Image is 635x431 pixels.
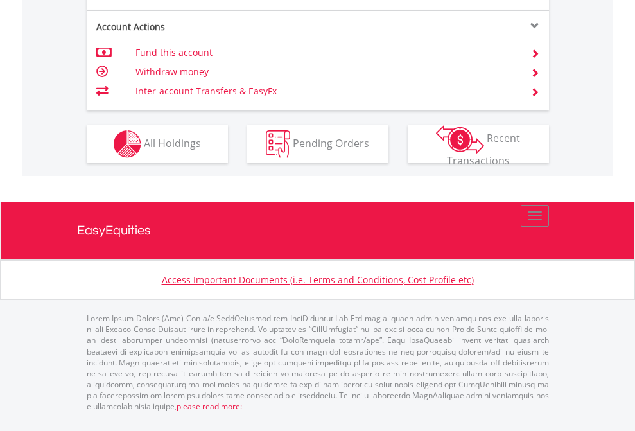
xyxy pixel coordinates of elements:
[177,401,242,412] a: please read more:
[114,130,141,158] img: holdings-wht.png
[247,125,388,163] button: Pending Orders
[436,125,484,154] img: transactions-zar-wht.png
[293,136,369,150] span: Pending Orders
[135,62,515,82] td: Withdraw money
[408,125,549,163] button: Recent Transactions
[87,125,228,163] button: All Holdings
[135,43,515,62] td: Fund this account
[77,202,559,259] a: EasyEquities
[162,274,474,286] a: Access Important Documents (i.e. Terms and Conditions, Cost Profile etc)
[87,313,549,412] p: Lorem Ipsum Dolors (Ame) Con a/e SeddOeiusmod tem InciDiduntut Lab Etd mag aliquaen admin veniamq...
[144,136,201,150] span: All Holdings
[266,130,290,158] img: pending_instructions-wht.png
[135,82,515,101] td: Inter-account Transfers & EasyFx
[87,21,318,33] div: Account Actions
